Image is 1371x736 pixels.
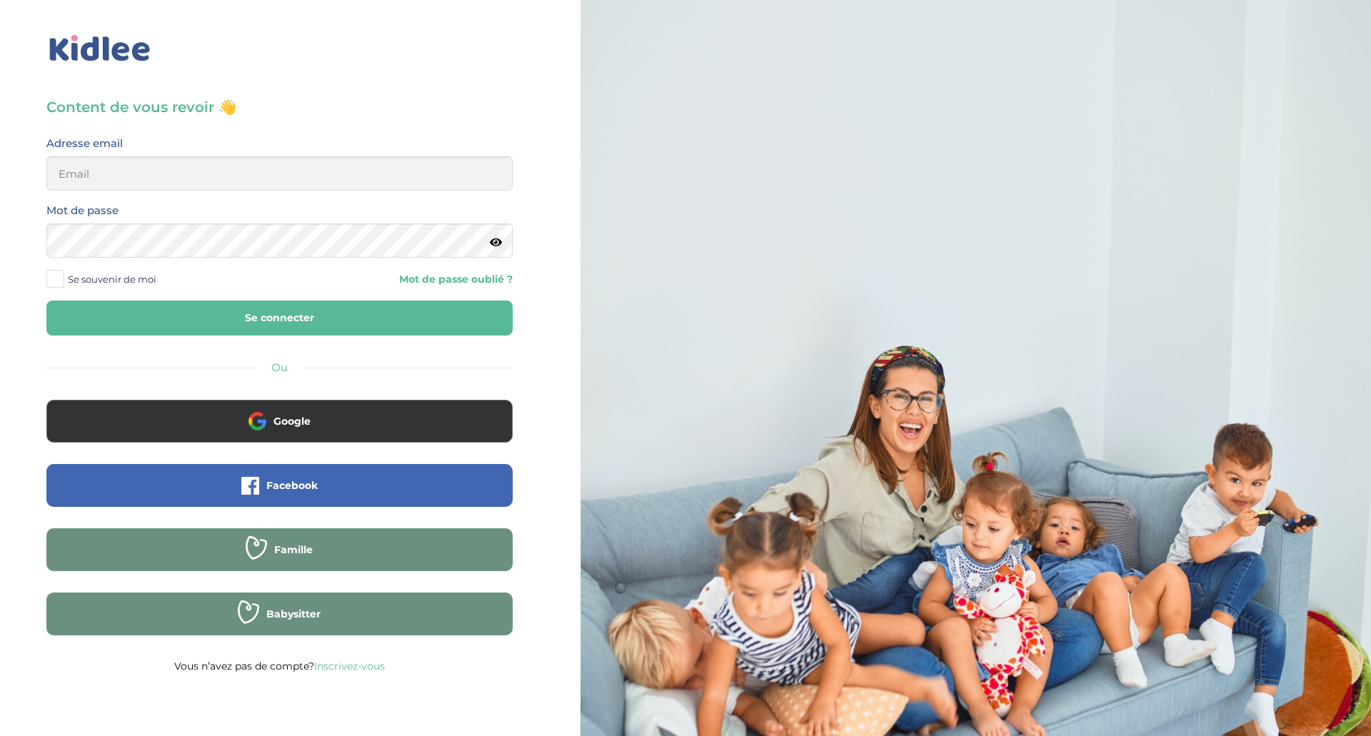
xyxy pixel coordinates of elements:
[46,201,119,220] label: Mot de passe
[271,361,288,374] span: Ou
[46,657,513,675] p: Vous n’avez pas de compte?
[46,400,513,443] button: Google
[290,273,512,286] a: Mot de passe oublié ?
[46,464,513,507] button: Facebook
[46,156,513,191] input: Email
[266,607,321,621] span: Babysitter
[46,97,513,117] h3: Content de vous revoir 👋
[46,488,513,502] a: Facebook
[274,543,313,557] span: Famille
[241,477,259,495] img: facebook.png
[266,478,318,493] span: Facebook
[46,32,154,65] img: logo_kidlee_bleu
[46,134,123,153] label: Adresse email
[46,528,513,571] button: Famille
[314,660,385,672] a: Inscrivez-vous
[46,301,513,336] button: Se connecter
[46,424,513,438] a: Google
[46,553,513,566] a: Famille
[248,412,266,430] img: google.png
[68,270,156,288] span: Se souvenir de moi
[46,617,513,630] a: Babysitter
[46,593,513,635] button: Babysitter
[273,414,311,428] span: Google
